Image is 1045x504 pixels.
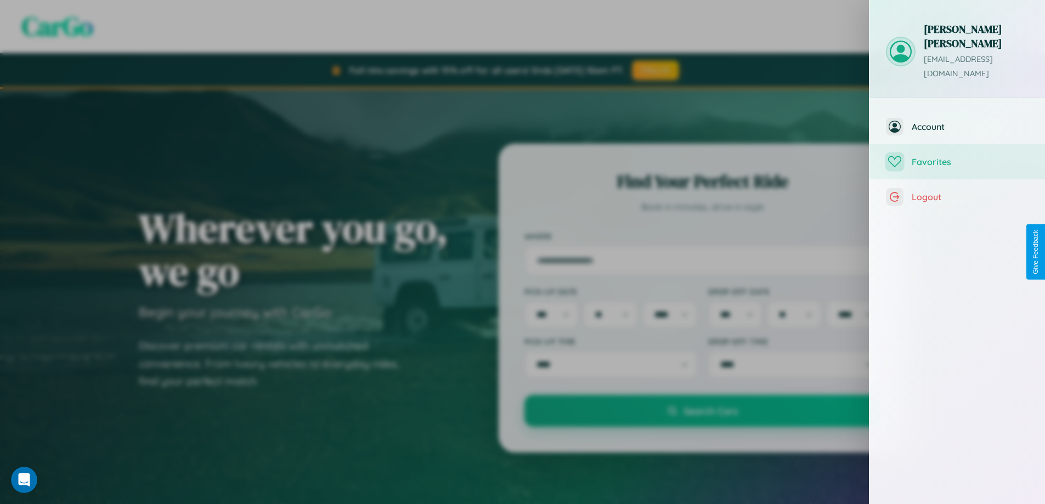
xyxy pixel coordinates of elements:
[924,53,1029,81] p: [EMAIL_ADDRESS][DOMAIN_NAME]
[912,156,1029,167] span: Favorites
[869,144,1045,179] button: Favorites
[11,467,37,493] iframe: Intercom live chat
[869,109,1045,144] button: Account
[912,121,1029,132] span: Account
[869,179,1045,214] button: Logout
[924,22,1029,50] h3: [PERSON_NAME] [PERSON_NAME]
[912,191,1029,202] span: Logout
[1032,230,1040,274] div: Give Feedback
